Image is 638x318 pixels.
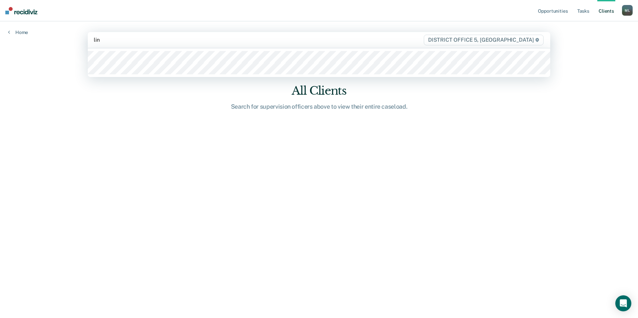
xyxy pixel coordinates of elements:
[424,35,544,45] span: DISTRICT OFFICE 5, [GEOGRAPHIC_DATA]
[622,5,633,16] div: M L
[622,5,633,16] button: ML
[615,295,631,311] div: Open Intercom Messenger
[8,29,28,35] a: Home
[212,84,426,98] div: All Clients
[212,103,426,110] div: Search for supervision officers above to view their entire caseload.
[5,7,37,14] img: Recidiviz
